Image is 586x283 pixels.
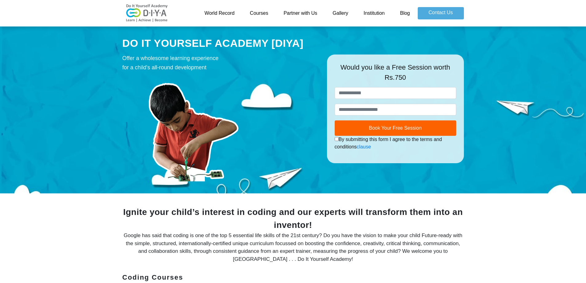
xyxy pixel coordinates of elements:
[122,206,464,232] div: Ignite your child’s interest in coding and our experts will transform them into an inventor!
[335,136,456,151] div: By submitting this form I agree to the terms and conditions
[356,7,392,19] a: Institution
[369,125,422,131] span: Book Your Free Session
[122,36,318,51] div: DO IT YOURSELF ACADEMY [DIYA]
[197,7,242,19] a: World Record
[392,7,417,19] a: Blog
[122,232,464,263] div: Google has said that coding is one of the top 5 essential life skills of the 21st century? Do you...
[418,7,464,19] a: Contact Us
[122,75,264,181] img: course-prod.png
[325,7,356,19] a: Gallery
[335,62,456,87] div: Would you like a Free Session worth Rs.750
[357,144,371,149] a: clause
[122,4,172,22] img: logo-v2.png
[335,120,456,136] button: Book Your Free Session
[242,7,276,19] a: Courses
[276,7,325,19] a: Partner with Us
[122,54,318,72] div: Offer a wholesome learning experience for a child's all-round development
